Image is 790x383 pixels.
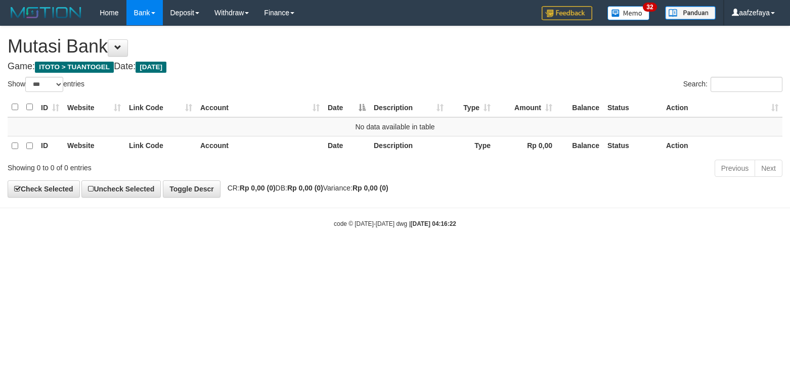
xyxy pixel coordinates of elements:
span: [DATE] [136,62,166,73]
th: Date: activate to sort column descending [324,98,370,117]
th: Account: activate to sort column ascending [196,98,324,117]
img: Feedback.jpg [542,6,592,20]
div: Showing 0 to 0 of 0 entries [8,159,322,173]
small: code © [DATE]-[DATE] dwg | [334,220,456,227]
th: Link Code [125,136,196,156]
th: Description: activate to sort column ascending [370,98,448,117]
td: No data available in table [8,117,782,136]
th: Balance [556,98,603,117]
strong: Rp 0,00 (0) [353,184,388,192]
h4: Game: Date: [8,62,782,72]
a: Next [755,160,782,177]
th: Rp 0,00 [495,136,556,156]
img: MOTION_logo.png [8,5,84,20]
label: Search: [683,77,782,92]
input: Search: [711,77,782,92]
th: Description [370,136,448,156]
span: CR: DB: Variance: [223,184,388,192]
strong: [DATE] 04:16:22 [411,220,456,227]
a: Previous [715,160,755,177]
th: Amount: activate to sort column ascending [495,98,556,117]
span: 32 [643,3,656,12]
a: Toggle Descr [163,180,221,198]
th: Status [603,98,662,117]
th: ID [37,136,63,156]
a: Check Selected [8,180,80,198]
h1: Mutasi Bank [8,36,782,57]
label: Show entries [8,77,84,92]
span: ITOTO > TUANTOGEL [35,62,114,73]
select: Showentries [25,77,63,92]
th: Website: activate to sort column ascending [63,98,125,117]
img: panduan.png [665,6,716,20]
th: Account [196,136,324,156]
th: Status [603,136,662,156]
th: Action: activate to sort column ascending [662,98,782,117]
th: Balance [556,136,603,156]
a: Uncheck Selected [81,180,161,198]
th: Date [324,136,370,156]
th: Type: activate to sort column ascending [448,98,495,117]
strong: Rp 0,00 (0) [240,184,276,192]
th: Type [448,136,495,156]
th: Website [63,136,125,156]
th: Link Code: activate to sort column ascending [125,98,196,117]
img: Button%20Memo.svg [607,6,650,20]
th: Action [662,136,782,156]
th: ID: activate to sort column ascending [37,98,63,117]
strong: Rp 0,00 (0) [287,184,323,192]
